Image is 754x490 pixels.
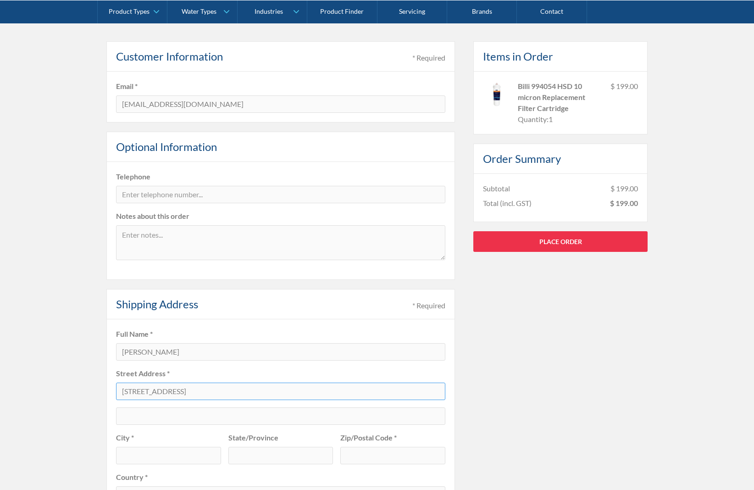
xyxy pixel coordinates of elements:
div: Subtotal [483,183,510,194]
label: State/Province [228,432,333,443]
div: Total (incl. GST) [483,198,532,209]
label: Notes about this order [116,211,445,222]
div: Product Types [109,7,150,15]
label: Zip/Postal Code * [340,432,445,443]
input: Enter telephone number... [116,186,445,203]
div: * Required [412,300,445,311]
div: 1 [549,114,553,125]
h4: Order Summary [483,150,561,167]
label: Street Address * [116,368,445,379]
a: Place Order [473,231,648,252]
div: $ 199.00 [610,198,638,209]
h4: Customer Information [116,48,223,65]
label: Telephone [116,171,445,182]
label: City * [116,432,221,443]
div: $ 199.00 [610,183,638,194]
div: Quantity: [518,114,549,125]
h4: Shipping Address [116,296,198,312]
label: Email * [116,81,445,92]
div: $ 199.00 [610,81,638,125]
div: * Required [412,52,445,63]
span: Text us [4,22,28,31]
h4: Items in Order [483,48,553,65]
div: Industries [255,7,283,15]
div: Water Types [182,7,216,15]
label: Full Name * [116,329,445,340]
h4: Optional Information [116,139,217,155]
label: Country * [116,472,445,483]
div: Billi 994054 HSD 10 micron Replacement Filter Cartridge [518,81,603,114]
